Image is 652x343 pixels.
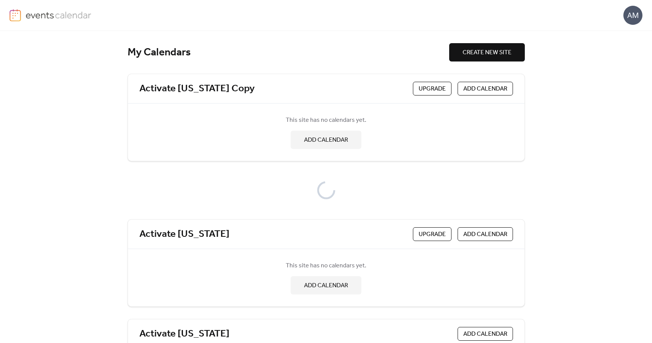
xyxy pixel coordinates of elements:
[449,43,525,61] button: CREATE NEW SITE
[623,6,642,25] div: AM
[286,261,366,270] span: This site has no calendars yet.
[463,48,511,57] span: CREATE NEW SITE
[413,82,451,95] button: Upgrade
[463,84,507,94] span: ADD CALENDAR
[10,9,21,21] img: logo
[304,281,348,290] span: ADD CALENDAR
[291,276,361,294] button: ADD CALENDAR
[458,82,513,95] button: ADD CALENDAR
[26,9,92,21] img: logo-type
[304,136,348,145] span: ADD CALENDAR
[139,328,230,340] a: Activate [US_STATE]
[458,227,513,241] button: ADD CALENDAR
[463,330,507,339] span: ADD CALENDAR
[139,228,230,241] a: Activate [US_STATE]
[458,327,513,341] button: ADD CALENDAR
[413,227,451,241] button: Upgrade
[291,131,361,149] button: ADD CALENDAR
[419,230,446,239] span: Upgrade
[419,84,446,94] span: Upgrade
[128,46,449,59] div: My Calendars
[286,116,366,125] span: This site has no calendars yet.
[463,230,507,239] span: ADD CALENDAR
[139,83,255,95] a: Activate [US_STATE] Copy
